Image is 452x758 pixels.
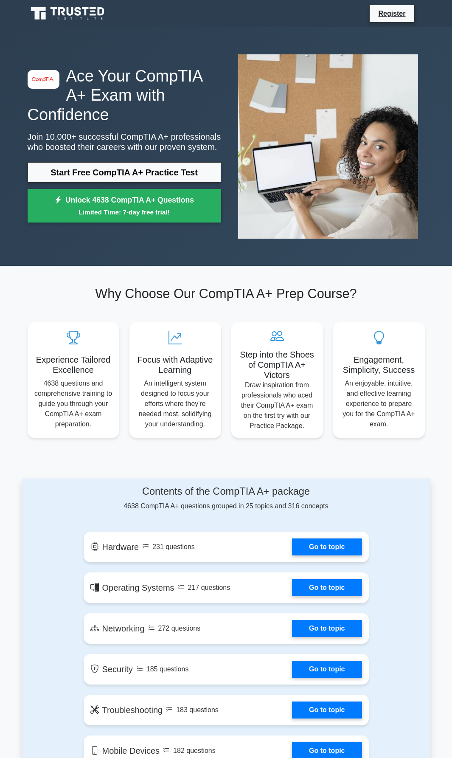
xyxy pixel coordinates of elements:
h2: Why Choose Our CompTIA A+ Prep Course? [28,286,425,302]
a: Start Free CompTIA A+ Practice Test [28,162,221,183]
h5: Focus with Adaptive Learning [136,355,214,375]
p: An enjoyable, intuitive, and effective learning experience to prepare you for the CompTIA A+ exam. [340,378,418,429]
h4: Contents of the CompTIA A+ package [84,485,369,497]
a: Go to topic [292,579,362,596]
h1: Ace Your CompTIA A+ Exam with Confidence [28,67,221,125]
a: Go to topic [292,620,362,637]
h5: Step into the Shoes of CompTIA A+ Victors [238,349,316,380]
p: Join 10,000+ successful CompTIA A+ professionals who boosted their careers with our proven system. [28,132,221,152]
a: Register [373,8,410,19]
a: Go to topic [292,538,362,555]
p: An intelligent system designed to focus your efforts where they're needed most, solidifying your ... [136,378,214,429]
p: 4638 questions and comprehensive training to guide you through your CompTIA A+ exam preparation. [34,378,112,429]
p: Draw inspiration from professionals who aced their CompTIA A+ exam on the first try with our Prac... [238,380,316,431]
a: Go to topic [292,661,362,678]
div: 4638 CompTIA A+ questions grouped in 25 topics and 316 concepts [84,485,369,511]
h5: Engagement, Simplicity, Success [340,355,418,375]
a: Unlock 4638 CompTIA A+ QuestionsLimited Time: 7-day free trial! [28,189,221,223]
small: Limited Time: 7-day free trial! [38,207,211,217]
h5: Experience Tailored Excellence [34,355,112,375]
a: Go to topic [292,702,362,719]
